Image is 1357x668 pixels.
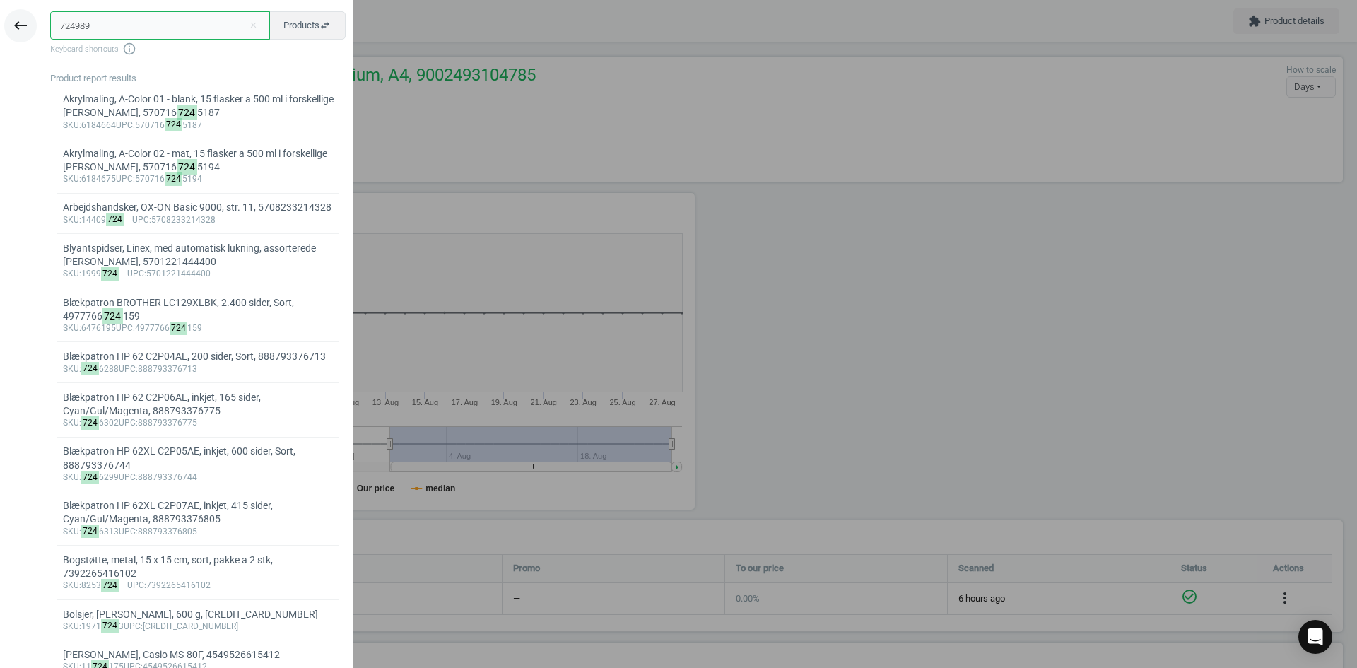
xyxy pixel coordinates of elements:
[124,621,141,631] span: upc
[63,269,79,279] span: sku
[165,172,183,186] mark: 724
[63,472,334,484] div: : 6299 :888793376744
[63,391,334,418] div: Blækpatron HP 62 C2P06AE, inkjet, 165 sider, Cyan/Gul/Magenta, 888793376775
[127,269,144,279] span: upc
[177,105,198,120] mark: 724
[63,323,79,333] span: sku
[132,215,149,225] span: upc
[81,471,100,484] mark: 724
[63,648,334,662] div: [PERSON_NAME], Casio MS-80F, 4549526615412
[63,174,334,185] div: :6184675 :570716 5194
[63,296,334,324] div: Blækpatron BROTHER LC129XLBK, 2.400 sider, Sort, 4977766 159
[119,472,136,482] span: upc
[63,120,334,131] div: :6184664 :570716 5187
[50,42,346,56] span: Keyboard shortcuts
[101,579,119,592] mark: 724
[269,11,346,40] button: Productsswap_horiz
[63,201,334,214] div: Arbejdshandsker, OX-ON Basic 9000, str. 11, 5708233214328
[12,17,29,34] i: keyboard_backspace
[63,418,79,428] span: sku
[50,11,270,40] input: Enter the SKU or product name
[170,322,188,335] mark: 724
[101,619,119,633] mark: 724
[63,580,79,590] span: sku
[63,608,334,621] div: Bolsjer, [PERSON_NAME], 600 g, [CREDIT_CARD_NUMBER]
[1298,620,1332,654] div: Open Intercom Messenger
[283,19,331,32] span: Products
[165,118,183,131] mark: 724
[81,362,100,375] mark: 724
[63,215,334,226] div: :14409 :5708233214328
[63,364,79,374] span: sku
[122,42,136,56] i: info_outline
[81,525,100,538] mark: 724
[63,580,334,592] div: :8253 :7392265416102
[63,350,334,363] div: Blækpatron HP 62 C2P04AE, 200 sider, Sort, 888793376713
[4,9,37,42] button: keyboard_backspace
[119,527,136,537] span: upc
[63,621,334,633] div: :1971 3 :[CREDIT_CARD_NUMBER]
[116,174,133,184] span: upc
[63,147,334,175] div: Akrylmaling, A-Color 02 - mat, 15 flasker a 500 ml i forskellige [PERSON_NAME], 570716 5194
[119,364,136,374] span: upc
[50,72,353,85] div: Product report results
[81,416,100,430] mark: 724
[63,120,79,130] span: sku
[63,445,334,472] div: Blækpatron HP 62XL C2P05AE, inkjet, 600 sider, Sort, 888793376744
[116,120,133,130] span: upc
[63,472,79,482] span: sku
[63,621,79,631] span: sku
[63,527,79,537] span: sku
[63,418,334,429] div: : 6302 :888793376775
[63,242,334,269] div: Blyantspidser, Linex, med automatisk lukning, assorterede [PERSON_NAME], 5701221444400
[319,20,331,31] i: swap_horiz
[119,418,136,428] span: upc
[63,527,334,538] div: : 6313 :888793376805
[63,215,79,225] span: sku
[102,308,124,324] mark: 724
[106,213,124,226] mark: 724
[63,364,334,375] div: : 6288 :888793376713
[63,93,334,120] div: Akrylmaling, A-Color 01 - blank, 15 flasker a 500 ml i forskellige [PERSON_NAME], 570716 5187
[177,159,198,175] mark: 724
[63,323,334,334] div: :6476195 :4977766 159
[242,19,264,32] button: Close
[127,580,144,590] span: upc
[63,553,334,581] div: Bogstøtte, metal, 15 x 15 cm, sort, pakke a 2 stk, 7392265416102
[101,267,119,281] mark: 724
[116,323,133,333] span: upc
[63,269,334,280] div: :1999 :5701221444400
[63,174,79,184] span: sku
[63,499,334,527] div: Blækpatron HP 62XL C2P07AE, inkjet, 415 sider, Cyan/Gul/Magenta, 888793376805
